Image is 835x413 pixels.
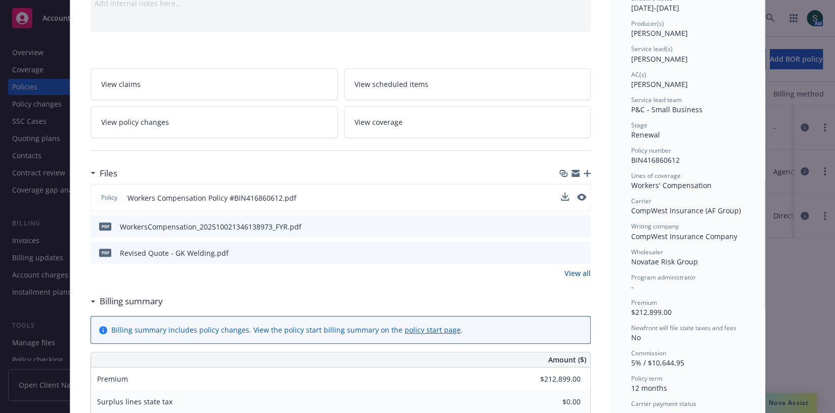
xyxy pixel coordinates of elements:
[631,324,736,332] span: Newfront will file state taxes and fees
[631,307,672,317] span: $212,899.00
[631,180,744,191] div: Workers' Compensation
[100,167,117,180] h3: Files
[631,349,666,357] span: Commission
[631,273,696,282] span: Program administrator
[631,206,741,215] span: CompWest Insurance (AF Group)
[101,79,141,89] span: View claims
[344,68,591,100] a: View scheduled items
[548,354,586,365] span: Amount ($)
[120,248,229,258] div: Revised Quote - GK Welding.pdf
[631,383,667,393] span: 12 months
[111,325,463,335] div: Billing summary includes policy changes. View the policy start billing summary on the .
[99,222,111,230] span: pdf
[355,117,403,127] span: View coverage
[97,374,128,384] span: Premium
[578,221,587,232] button: preview file
[521,394,587,409] input: 0.00
[631,146,671,155] span: Policy number
[631,197,651,205] span: Carrier
[97,397,172,406] span: Surplus lines state tax
[577,193,586,203] button: preview file
[631,222,679,231] span: Writing company
[91,167,117,180] div: Files
[631,130,660,140] span: Renewal
[631,54,688,64] span: [PERSON_NAME]
[521,372,587,387] input: 0.00
[631,79,688,89] span: [PERSON_NAME]
[91,106,338,138] a: View policy changes
[631,374,663,383] span: Policy term
[120,221,301,232] div: WorkersCompensation_202510021346138973_FYR.pdf
[99,249,111,256] span: pdf
[127,193,296,203] span: Workers Compensation Policy #BIN416860612.pdf
[91,68,338,100] a: View claims
[578,248,587,258] button: preview file
[101,117,169,127] span: View policy changes
[99,193,119,202] span: Policy
[631,19,664,28] span: Producer(s)
[631,232,737,241] span: CompWest Insurance Company
[561,248,569,258] button: download file
[631,96,682,104] span: Service lead team
[561,221,569,232] button: download file
[631,171,681,180] span: Lines of coverage
[631,399,696,408] span: Carrier payment status
[344,106,591,138] a: View coverage
[561,193,569,201] button: download file
[631,121,647,129] span: Stage
[631,298,657,307] span: Premium
[631,155,680,165] span: BIN416860612
[631,358,684,368] span: 5% / $10,644.95
[355,79,428,89] span: View scheduled items
[631,282,634,292] span: -
[631,70,646,79] span: AC(s)
[100,295,163,308] h3: Billing summary
[631,44,673,53] span: Service lead(s)
[577,194,586,201] button: preview file
[561,193,569,203] button: download file
[91,295,163,308] div: Billing summary
[631,257,698,266] span: Novatae Risk Group
[564,268,591,279] a: View all
[631,105,702,114] span: P&C - Small Business
[631,28,688,38] span: [PERSON_NAME]
[631,248,663,256] span: Wholesaler
[405,325,461,335] a: policy start page
[631,333,641,342] span: No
